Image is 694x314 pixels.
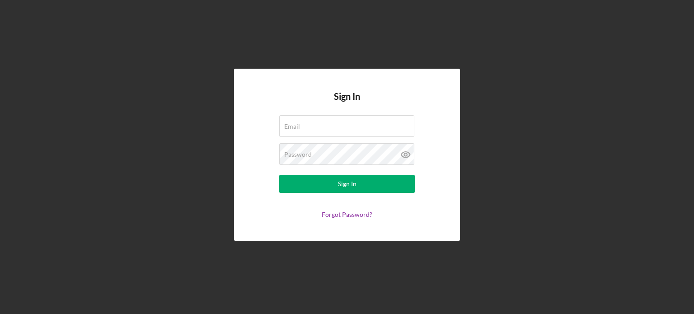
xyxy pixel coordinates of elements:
a: Forgot Password? [322,211,372,218]
label: Password [284,151,312,158]
label: Email [284,123,300,130]
h4: Sign In [334,91,360,115]
button: Sign In [279,175,415,193]
div: Sign In [338,175,356,193]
